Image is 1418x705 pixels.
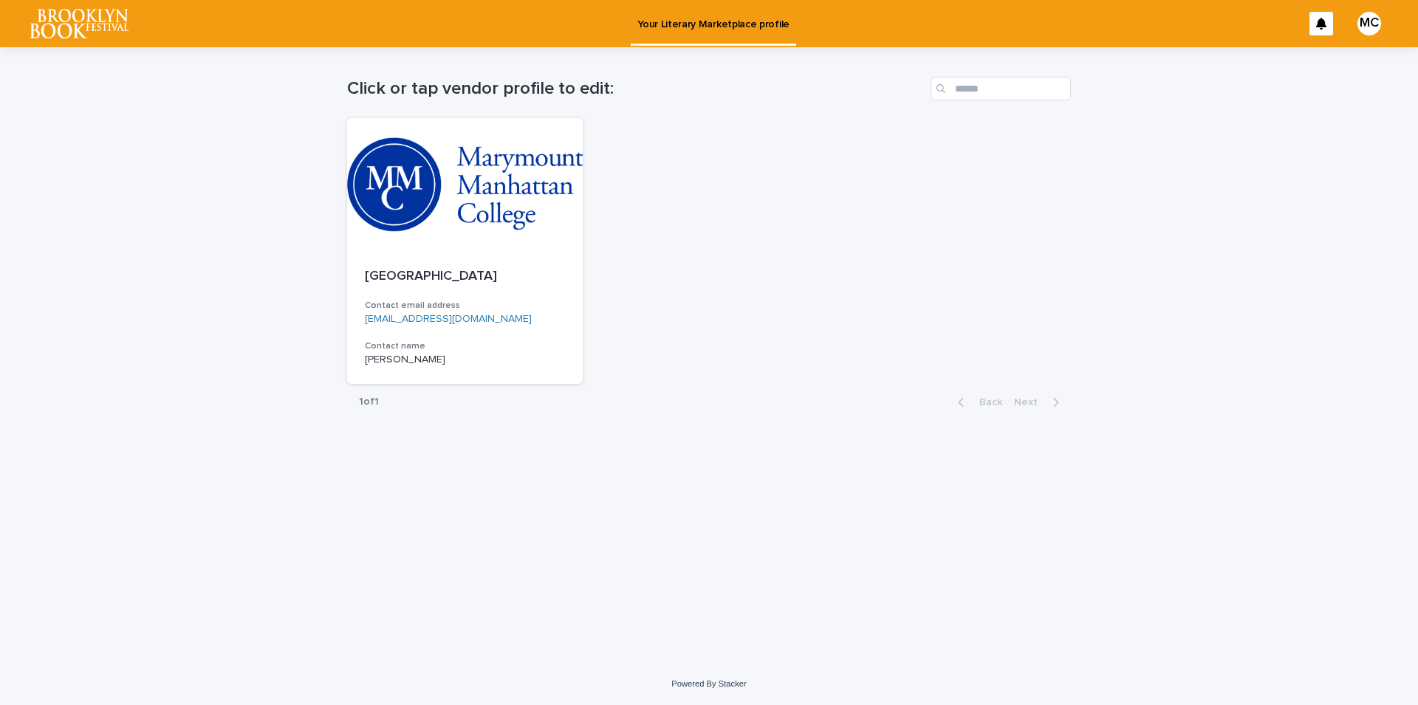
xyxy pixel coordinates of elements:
p: [GEOGRAPHIC_DATA] [365,269,565,285]
div: MC [1357,12,1381,35]
p: [PERSON_NAME] [365,354,565,366]
h3: Contact email address [365,300,565,312]
input: Search [931,77,1071,100]
span: Back [970,397,1002,407]
img: l65f3yHPToSKODuEVUav [30,9,129,38]
a: [EMAIL_ADDRESS][DOMAIN_NAME] [365,314,532,324]
a: [GEOGRAPHIC_DATA]Contact email address[EMAIL_ADDRESS][DOMAIN_NAME]Contact name[PERSON_NAME] [347,118,583,384]
button: Next [1008,396,1071,409]
button: Back [946,396,1008,409]
p: 1 of 1 [347,384,391,420]
a: Powered By Stacker [671,679,746,688]
h3: Contact name [365,340,565,352]
span: Next [1014,397,1047,407]
h1: Click or tap vendor profile to edit: [347,78,925,100]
